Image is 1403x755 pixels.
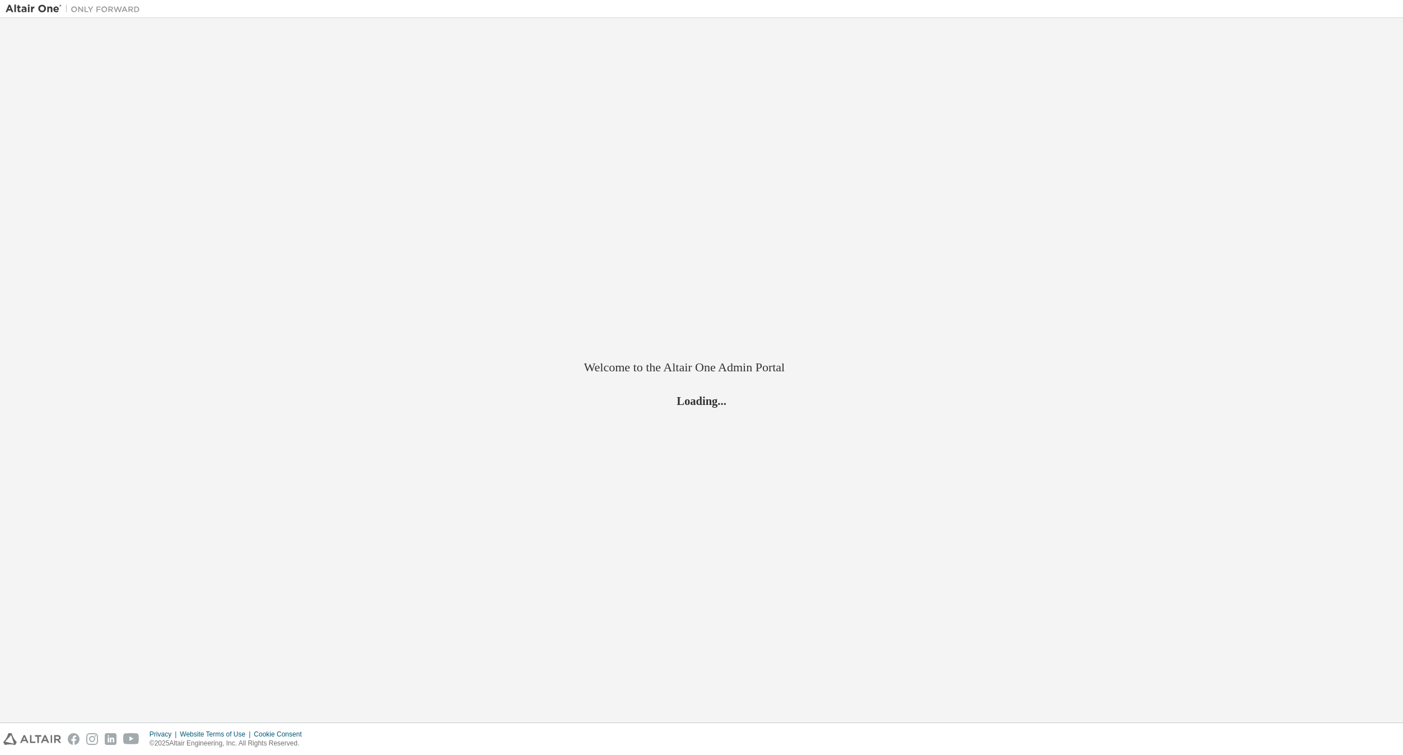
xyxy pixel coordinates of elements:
img: youtube.svg [123,733,139,745]
img: linkedin.svg [105,733,116,745]
p: © 2025 Altair Engineering, Inc. All Rights Reserved. [150,739,309,748]
img: altair_logo.svg [3,733,61,745]
div: Website Terms of Use [180,730,254,739]
div: Privacy [150,730,180,739]
img: Altair One [6,3,146,15]
h2: Loading... [584,394,819,408]
img: instagram.svg [86,733,98,745]
img: facebook.svg [68,733,80,745]
h2: Welcome to the Altair One Admin Portal [584,360,819,375]
div: Cookie Consent [254,730,308,739]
